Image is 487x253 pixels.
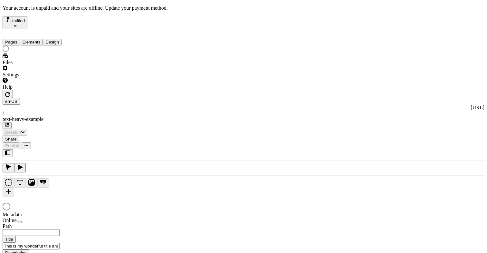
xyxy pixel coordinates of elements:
[3,129,27,136] button: Desktop
[3,105,484,111] div: [URL]
[3,5,484,11] p: Your account is unpaid and your sites are offline.
[5,137,17,141] span: Share
[3,136,19,142] button: Share
[3,98,20,105] button: Open locale picker
[3,72,80,78] div: Settings
[3,236,16,243] button: Title
[43,39,62,45] button: Design
[3,212,80,218] div: Metadata
[105,5,168,11] span: Update your payment method.
[3,16,27,29] button: Select site
[3,39,20,45] button: Pages
[14,178,26,188] button: Text
[10,18,25,23] span: Untitled
[3,142,22,149] button: Publish
[20,39,43,45] button: Elements
[37,178,49,188] button: Button
[3,223,12,229] span: Path
[3,60,80,65] div: Files
[5,99,17,104] span: en-US
[3,178,14,188] button: Box
[3,218,17,223] span: Online
[3,116,484,122] div: text-heavy-example
[5,143,19,148] span: Publish
[3,5,94,11] p: Cookie Test Route
[3,111,484,116] div: /
[3,84,80,90] div: Help
[26,178,37,188] button: Image
[5,130,21,135] span: Desktop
